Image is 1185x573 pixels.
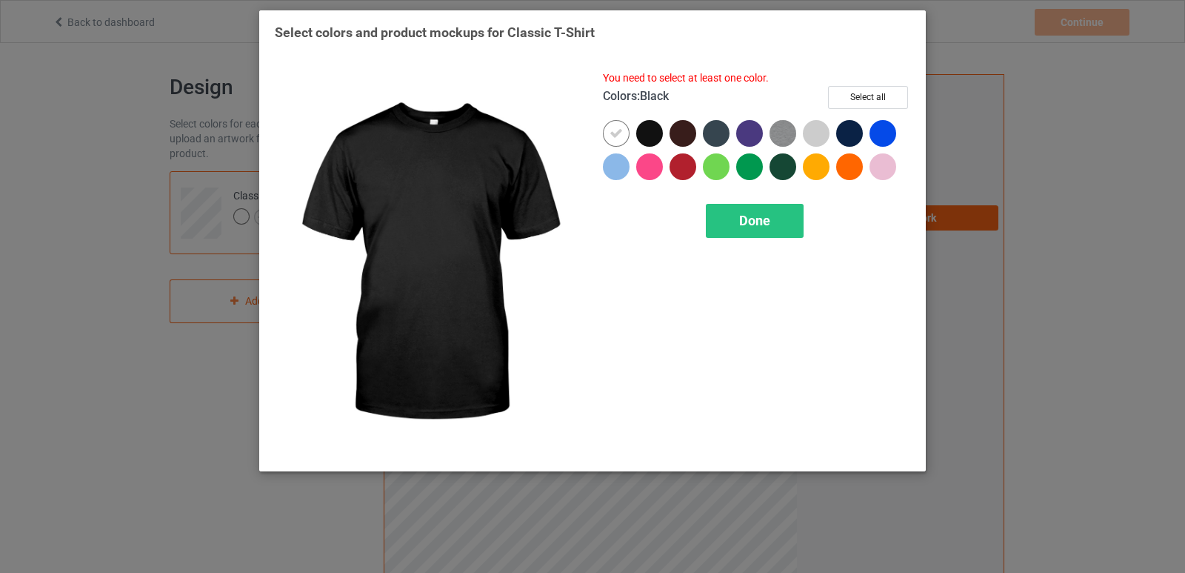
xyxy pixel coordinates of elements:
[640,89,669,103] span: Black
[739,213,770,228] span: Done
[603,72,769,84] span: You need to select at least one color.
[275,71,582,456] img: regular.jpg
[603,89,637,103] span: Colors
[770,120,796,147] img: heather_texture.png
[828,86,908,109] button: Select all
[603,89,669,105] h4: :
[275,24,595,40] span: Select colors and product mockups for Classic T-Shirt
